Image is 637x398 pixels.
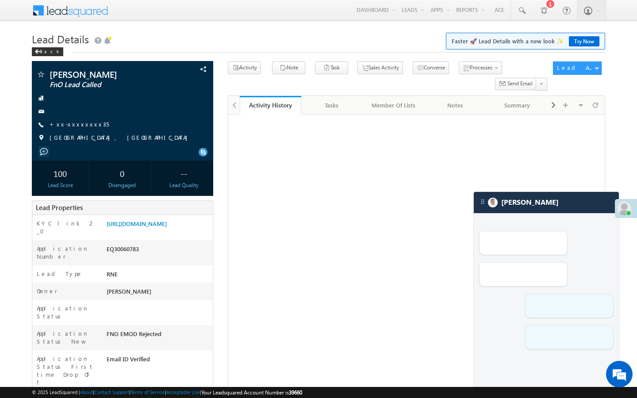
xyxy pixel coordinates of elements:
[37,355,98,387] label: Application Status First time Drop Off
[363,96,425,115] a: Member Of Lists
[413,61,449,74] button: Converse
[50,80,161,89] span: FnO Lead Called
[50,70,161,79] span: [PERSON_NAME]
[158,165,211,181] div: --
[158,181,211,189] div: Lead Quality
[104,329,213,342] div: FNO EMOD Rejected
[37,304,98,320] label: Application Status
[301,96,363,115] a: Tasks
[201,389,302,396] span: Your Leadsquared Account Number is
[104,245,213,257] div: EQ30060783
[37,287,58,295] label: Owner
[104,355,213,367] div: Email ID Verified
[501,198,559,207] span: Carter
[553,61,602,75] button: Lead Actions
[246,101,295,109] div: Activity History
[130,389,165,395] a: Terms of Service
[357,61,403,74] button: Sales Activity
[32,388,302,397] span: © 2025 LeadSquared | | | | |
[37,245,98,260] label: Application Number
[37,270,83,278] label: Lead Type
[50,120,109,128] a: +xx-xxxxxxxx35
[50,134,192,142] span: [GEOGRAPHIC_DATA], [GEOGRAPHIC_DATA]
[96,165,149,181] div: 0
[459,61,502,74] button: Processes
[473,191,619,387] div: carter-dragCarter[PERSON_NAME]
[494,100,541,111] div: Summary
[470,64,492,71] span: Processes
[425,96,487,115] a: Notes
[32,32,89,46] span: Lead Details
[37,219,98,235] label: KYC link 2_0
[80,389,93,395] a: About
[96,181,149,189] div: Disengaged
[289,389,302,396] span: 39660
[487,96,549,115] a: Summary
[315,61,348,74] button: Task
[370,100,417,111] div: Member Of Lists
[488,198,498,207] img: Carter
[34,165,87,181] div: 100
[228,61,261,74] button: Activity
[272,61,305,74] button: Note
[107,220,167,227] a: [URL][DOMAIN_NAME]
[166,389,200,395] a: Acceptable Use
[32,47,63,56] div: Back
[432,100,479,111] div: Notes
[479,198,486,205] img: carter-drag
[94,389,129,395] a: Contact Support
[32,47,68,54] a: Back
[36,203,83,212] span: Lead Properties
[104,270,213,282] div: RNE
[240,96,302,115] a: Activity History
[37,329,98,345] label: Application Status New
[507,80,533,88] span: Send Email
[569,36,599,46] a: Try Now
[34,181,87,189] div: Lead Score
[495,78,537,91] button: Send Email
[308,100,355,111] div: Tasks
[557,64,595,72] div: Lead Actions
[452,37,599,46] span: Faster 🚀 Lead Details with a new look ✨
[107,287,151,295] span: [PERSON_NAME]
